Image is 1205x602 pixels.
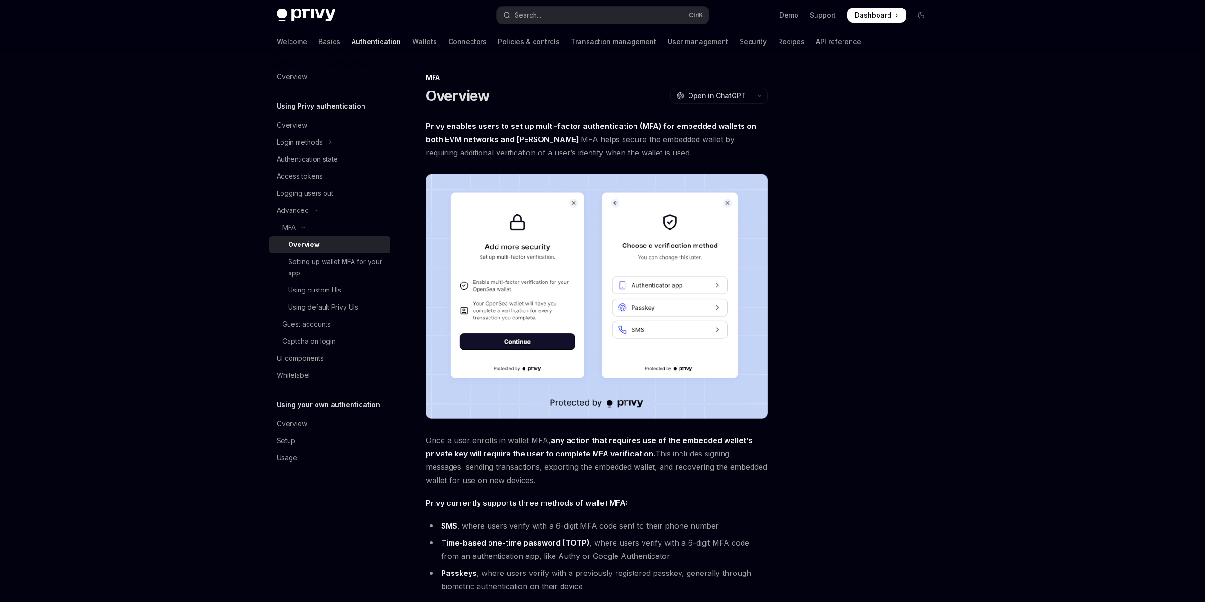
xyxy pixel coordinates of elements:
div: Captcha on login [282,336,335,347]
h5: Using your own authentication [277,399,380,410]
a: Wallets [412,30,437,53]
div: Overview [288,239,320,250]
a: Welcome [277,30,307,53]
button: Toggle Login methods section [269,134,390,151]
a: Overview [269,415,390,432]
strong: Time-based one-time password (TOTP) [441,538,589,547]
a: Logging users out [269,185,390,202]
div: MFA [282,222,296,233]
div: Overview [277,119,307,131]
div: Logging users out [277,188,333,199]
span: Ctrl K [689,11,703,19]
a: Overview [269,236,390,253]
a: Basics [318,30,340,53]
a: Usage [269,449,390,466]
span: MFA helps secure the embedded wallet by requiring additional verification of a user’s identity wh... [426,119,768,159]
a: Support [810,10,836,20]
div: Authentication state [277,154,338,165]
div: Whitelabel [277,370,310,381]
img: dark logo [277,9,335,22]
a: Overview [269,68,390,85]
a: UI components [269,350,390,367]
div: Usage [277,452,297,464]
strong: SMS [441,521,457,530]
a: Setting up wallet MFA for your app [269,253,390,282]
div: Login methods [277,137,323,148]
a: Demo [779,10,798,20]
img: images/MFA.png [426,174,768,419]
span: Dashboard [855,10,891,20]
a: Authentication state [269,151,390,168]
div: Using custom UIs [288,284,341,296]
a: Captcha on login [269,333,390,350]
a: Transaction management [571,30,656,53]
a: Connectors [448,30,487,53]
a: Setup [269,432,390,449]
button: Open search [497,7,709,24]
div: Setup [277,435,295,447]
div: MFA [426,73,768,82]
a: Security [740,30,767,53]
button: Toggle MFA section [269,219,390,236]
a: Authentication [352,30,401,53]
span: Open in ChatGPT [688,91,746,100]
div: Advanced [277,205,309,216]
button: Open in ChatGPT [670,88,752,104]
a: Recipes [778,30,805,53]
strong: Privy currently supports three methods of wallet MFA: [426,498,627,508]
div: Search... [515,9,541,21]
div: Guest accounts [282,319,331,330]
h1: Overview [426,87,490,104]
a: Access tokens [269,168,390,185]
li: , where users verify with a 6-digit MFA code sent to their phone number [426,519,768,532]
div: Overview [277,418,307,429]
strong: Privy enables users to set up multi-factor authentication (MFA) for embedded wallets on both EVM ... [426,121,756,144]
span: Once a user enrolls in wallet MFA, This includes signing messages, sending transactions, exportin... [426,434,768,487]
a: Policies & controls [498,30,560,53]
a: Using default Privy UIs [269,299,390,316]
h5: Using Privy authentication [277,100,365,112]
a: API reference [816,30,861,53]
strong: any action that requires use of the embedded wallet’s private key will require the user to comple... [426,436,752,458]
a: Whitelabel [269,367,390,384]
div: Access tokens [277,171,323,182]
div: Overview [277,71,307,82]
div: Using default Privy UIs [288,301,358,313]
a: Guest accounts [269,316,390,333]
a: Dashboard [847,8,906,23]
a: Overview [269,117,390,134]
div: UI components [277,353,324,364]
button: Toggle dark mode [914,8,929,23]
button: Toggle Advanced section [269,202,390,219]
a: Using custom UIs [269,282,390,299]
div: Setting up wallet MFA for your app [288,256,385,279]
li: , where users verify with a 6-digit MFA code from an authentication app, like Authy or Google Aut... [426,536,768,563]
a: User management [668,30,728,53]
